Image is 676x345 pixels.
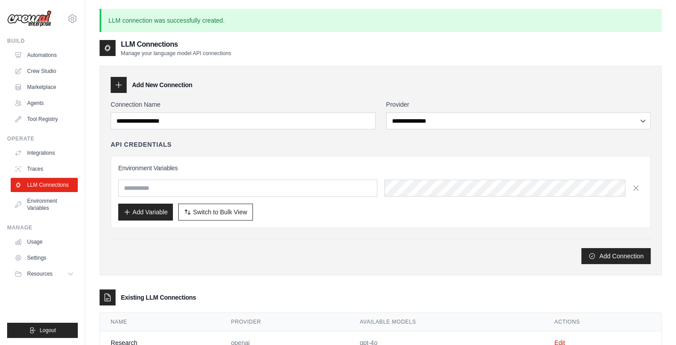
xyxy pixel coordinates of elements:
div: Operate [7,135,78,142]
p: LLM connection was successfully created. [100,9,662,32]
a: Usage [11,235,78,249]
img: Logo [7,10,52,27]
h2: LLM Connections [121,39,231,50]
th: Actions [544,313,661,331]
a: Traces [11,162,78,176]
h4: API Credentials [111,140,172,149]
button: Resources [11,267,78,281]
button: Add Connection [581,248,651,264]
a: Integrations [11,146,78,160]
span: Resources [27,270,52,277]
label: Connection Name [111,100,376,109]
th: Available Models [349,313,544,331]
a: Environment Variables [11,194,78,215]
a: Tool Registry [11,112,78,126]
h3: Add New Connection [132,80,192,89]
a: Automations [11,48,78,62]
button: Switch to Bulk View [178,204,253,221]
div: Build [7,37,78,44]
h3: Environment Variables [118,164,643,172]
span: Logout [40,327,56,334]
a: LLM Connections [11,178,78,192]
a: Marketplace [11,80,78,94]
div: Manage [7,224,78,231]
a: Settings [11,251,78,265]
label: Provider [386,100,651,109]
a: Crew Studio [11,64,78,78]
button: Add Variable [118,204,173,221]
a: Agents [11,96,78,110]
button: Logout [7,323,78,338]
th: Name [100,313,220,331]
p: Manage your language model API connections [121,50,231,57]
th: Provider [220,313,349,331]
h3: Existing LLM Connections [121,293,196,302]
span: Switch to Bulk View [193,208,247,217]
